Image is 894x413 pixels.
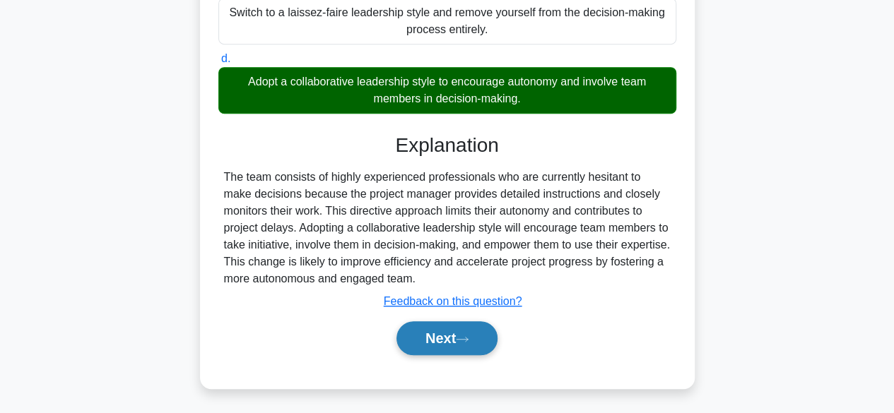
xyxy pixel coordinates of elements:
[227,133,668,157] h3: Explanation
[384,295,522,307] a: Feedback on this question?
[396,321,498,355] button: Next
[224,169,671,287] div: The team consists of highly experienced professionals who are currently hesitant to make decision...
[218,67,676,114] div: Adopt a collaborative leadership style to encourage autonomy and involve team members in decision...
[221,52,230,64] span: d.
